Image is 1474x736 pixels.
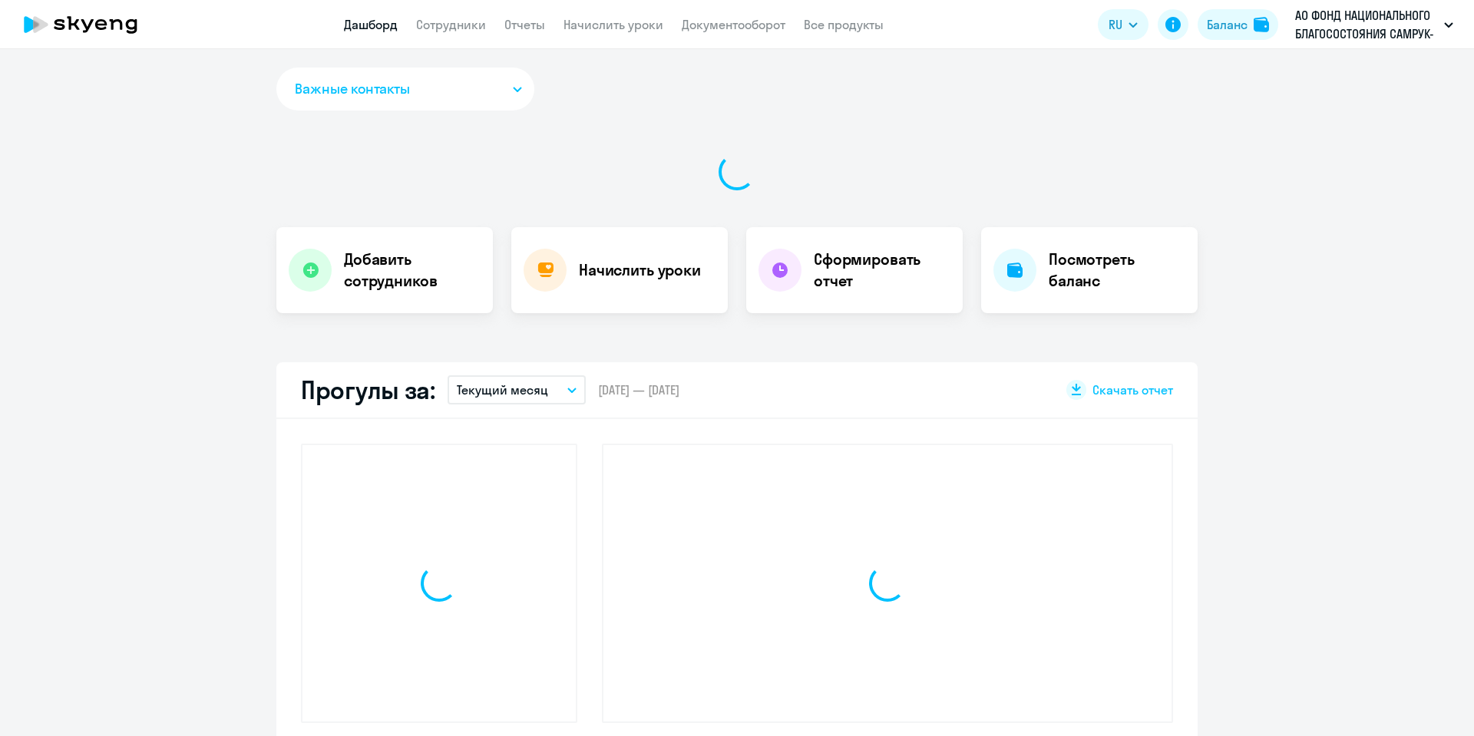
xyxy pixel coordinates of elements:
button: Балансbalance [1198,9,1278,40]
a: Отчеты [504,17,545,32]
h4: Начислить уроки [579,259,701,281]
a: Все продукты [804,17,884,32]
p: Текущий месяц [457,381,548,399]
span: [DATE] — [DATE] [598,381,679,398]
button: АО ФОНД НАЦИОНАЛЬНОГО БЛАГОСОСТОЯНИЯ САМРУК-КАЗЫНА, #8749 [1287,6,1461,43]
a: Документооборот [682,17,785,32]
a: Сотрудники [416,17,486,32]
span: Скачать отчет [1092,381,1173,398]
h4: Сформировать отчет [814,249,950,292]
span: Важные контакты [295,79,410,99]
a: Начислить уроки [563,17,663,32]
h4: Посмотреть баланс [1049,249,1185,292]
h4: Добавить сотрудников [344,249,481,292]
a: Дашборд [344,17,398,32]
button: RU [1098,9,1148,40]
span: RU [1109,15,1122,34]
button: Текущий месяц [448,375,586,404]
h2: Прогулы за: [301,375,435,405]
div: Баланс [1207,15,1248,34]
p: АО ФОНД НАЦИОНАЛЬНОГО БЛАГОСОСТОЯНИЯ САМРУК-КАЗЫНА, #8749 [1295,6,1438,43]
img: balance [1254,17,1269,32]
button: Важные контакты [276,68,534,111]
